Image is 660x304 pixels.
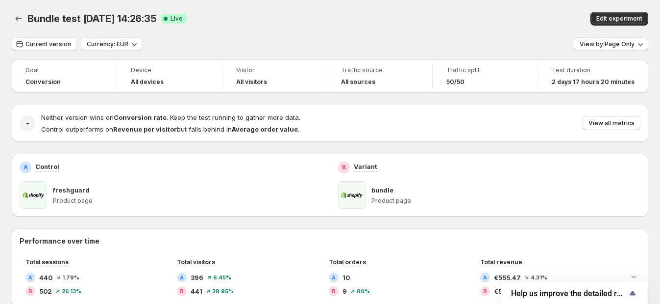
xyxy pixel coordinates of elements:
button: Show survey - Help us improve the detailed report for A/B campaigns [511,287,638,299]
span: Total visitors [177,258,215,266]
a: Traffic sourceAll sources [341,65,418,87]
h2: B [483,288,487,294]
p: bundle [371,185,393,195]
h2: A [483,275,487,280]
h4: All devices [131,78,164,86]
a: Test duration2 days 17 hours 20 minutes [552,65,635,87]
span: 1.79 % [62,275,79,280]
span: 440 [39,273,52,282]
span: 4.31 % [531,275,547,280]
span: Help us improve the detailed report for A/B campaigns [511,289,627,298]
p: Product page [371,197,640,205]
p: Product page [53,197,322,205]
span: 502 [39,286,52,296]
span: Control outperforms on but falls behind in . [41,125,299,133]
span: 9 [342,286,347,296]
span: Conversion [25,78,61,86]
span: Edit experiment [596,15,642,23]
h2: - [26,118,29,128]
h2: B [28,288,32,294]
button: Current version [12,37,77,51]
span: View by: Page Only [580,40,635,48]
h4: All visitors [236,78,267,86]
span: 10 [342,273,350,282]
span: 441 [191,286,202,296]
span: Total revenue [480,258,522,266]
p: Variant [354,162,377,171]
span: 6.45 % [213,275,231,280]
span: Current version [25,40,71,48]
span: Total sessions [25,258,69,266]
h2: A [180,275,184,280]
button: Edit experiment [590,12,648,26]
h4: All sources [341,78,375,86]
a: Traffic split50/50 [446,65,524,87]
span: €534.75 [494,286,521,296]
span: Neither version wins on . Keep the test running to gather more data. [41,113,300,121]
span: Goal [25,66,103,74]
h2: B [332,288,336,294]
span: Traffic source [341,66,418,74]
span: 26.13 % [62,288,81,294]
a: VisitorAll visitors [236,65,314,87]
span: 50/50 [446,78,464,86]
h2: A [28,275,32,280]
h2: B [180,288,184,294]
img: freshguard [20,181,47,209]
span: 28.95 % [212,288,234,294]
img: bundle [338,181,366,209]
span: Total orders [329,258,366,266]
button: Back [12,12,25,26]
span: Visitor [236,66,314,74]
span: Traffic split [446,66,524,74]
button: View by:Page Only [574,37,648,51]
span: €555.47 [494,273,521,282]
button: Currency: EUR [81,37,142,51]
button: Expand chart [627,270,640,283]
span: Bundle test [DATE] 14:26:35 [27,13,157,25]
h2: B [342,164,346,171]
h2: A [332,275,336,280]
span: 80 % [357,288,370,294]
strong: Revenue per visitor [113,125,177,133]
p: Control [35,162,59,171]
p: freshguard [53,185,90,195]
strong: Conversion rate [114,113,167,121]
span: 396 [191,273,203,282]
span: Test duration [552,66,635,74]
span: Currency: EUR [87,40,128,48]
span: View all metrics [588,119,635,127]
a: DeviceAll devices [131,65,208,87]
span: 2 days 17 hours 20 minutes [552,78,635,86]
h2: Performance over time [20,236,640,246]
span: Live [171,15,183,23]
a: GoalConversion [25,65,103,87]
h2: A [24,164,28,171]
strong: Average order value [232,125,298,133]
button: View all metrics [583,116,640,130]
span: Device [131,66,208,74]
